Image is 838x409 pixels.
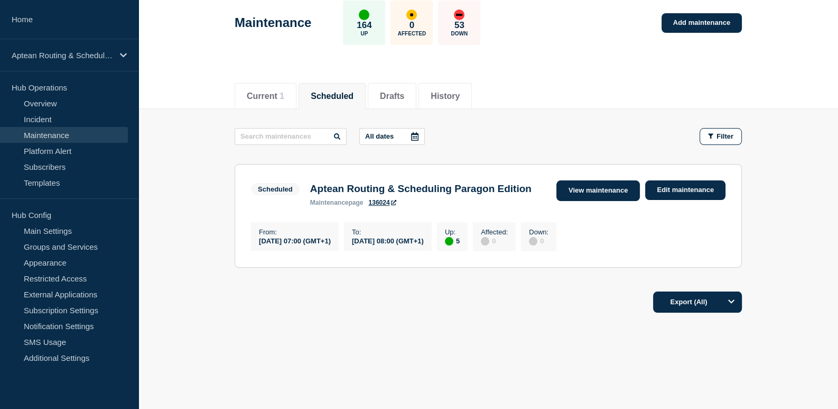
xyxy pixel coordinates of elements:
[359,10,369,20] div: up
[481,228,508,236] p: Affected :
[481,236,508,246] div: 0
[445,236,460,246] div: 5
[721,292,742,313] button: Options
[235,128,347,145] input: Search maintenances
[409,20,414,31] p: 0
[454,20,464,31] p: 53
[529,237,537,246] div: disabled
[12,51,113,60] p: Aptean Routing & Scheduling Paragon Edition
[280,92,284,101] span: 1
[360,31,368,37] p: Up
[700,128,742,145] button: Filter
[311,92,353,101] button: Scheduled
[716,132,733,140] span: Filter
[445,237,453,246] div: up
[352,236,424,245] div: [DATE] 08:00 (GMT+1)
[259,236,331,245] div: [DATE] 07:00 (GMT+1)
[310,199,349,206] span: maintenance
[368,199,396,206] a: 136024
[529,228,548,236] p: Down :
[365,132,394,140] p: All dates
[653,292,742,313] button: Export (All)
[247,92,284,101] button: Current 1
[310,199,364,206] p: page
[662,13,742,33] a: Add maintenance
[431,92,460,101] button: History
[235,15,311,30] h1: Maintenance
[445,228,460,236] p: Up :
[380,92,404,101] button: Drafts
[398,31,426,37] p: Affected
[529,236,548,246] div: 0
[357,20,371,31] p: 164
[359,128,425,145] button: All dates
[259,228,331,236] p: From :
[481,237,489,246] div: disabled
[406,10,417,20] div: affected
[556,180,640,201] a: View maintenance
[454,10,464,20] div: down
[258,185,293,193] div: Scheduled
[645,180,725,200] a: Edit maintenance
[310,183,532,195] h3: Aptean Routing & Scheduling Paragon Edition
[352,228,424,236] p: To :
[451,31,468,37] p: Down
